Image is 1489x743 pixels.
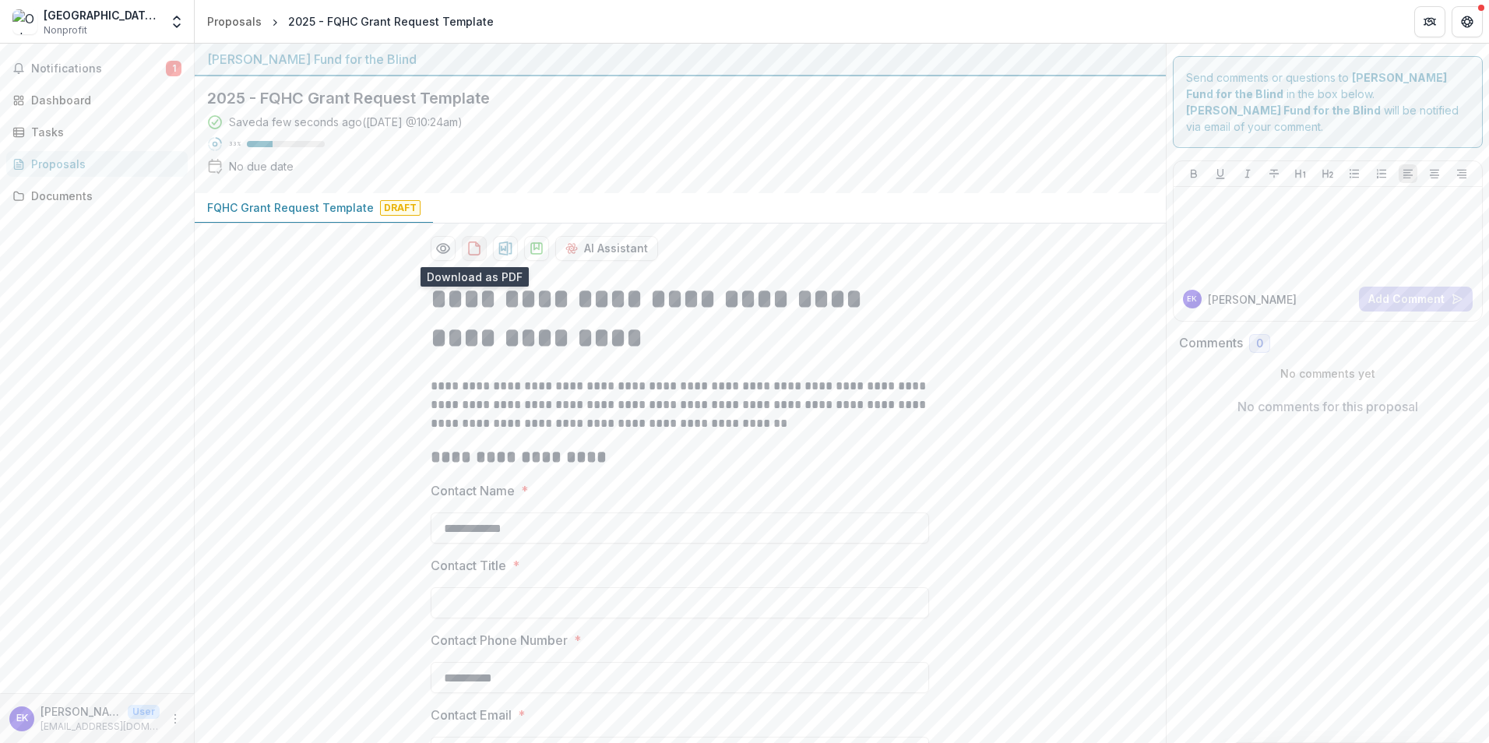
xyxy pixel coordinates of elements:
[431,556,506,575] p: Contact Title
[40,703,121,720] p: [PERSON_NAME]
[31,124,175,140] div: Tasks
[1359,287,1473,312] button: Add Comment
[128,705,160,719] p: User
[207,199,374,216] p: FQHC Grant Request Template
[555,236,658,261] button: AI Assistant
[431,481,515,500] p: Contact Name
[201,10,268,33] a: Proposals
[229,158,294,174] div: No due date
[380,200,421,216] span: Draft
[1179,336,1243,350] h2: Comments
[1425,164,1444,183] button: Align Center
[40,720,160,734] p: [EMAIL_ADDRESS][DOMAIN_NAME]
[1256,337,1263,350] span: 0
[1187,295,1197,303] div: Ella Knaak
[431,631,568,650] p: Contact Phone Number
[493,236,518,261] button: download-proposal
[31,92,175,108] div: Dashboard
[12,9,37,34] img: Oak Orchard Community Health Center, Inc.
[1452,6,1483,37] button: Get Help
[1238,164,1257,183] button: Italicize
[16,713,28,724] div: Ella Knaak
[1179,365,1477,382] p: No comments yet
[1265,164,1283,183] button: Strike
[462,236,487,261] button: download-proposal
[207,50,1153,69] div: [PERSON_NAME] Fund for the Blind
[1452,164,1471,183] button: Align Right
[1237,397,1418,416] p: No comments for this proposal
[229,114,463,130] div: Saved a few seconds ago ( [DATE] @ 10:24am )
[44,23,87,37] span: Nonprofit
[1185,164,1203,183] button: Bold
[6,183,188,209] a: Documents
[229,139,241,150] p: 33 %
[6,151,188,177] a: Proposals
[207,13,262,30] div: Proposals
[44,7,160,23] div: [GEOGRAPHIC_DATA], Inc.
[6,119,188,145] a: Tasks
[431,236,456,261] button: Preview ee44c637-a621-4292-8a7d-f9833c210569-0.pdf
[166,710,185,728] button: More
[1173,56,1484,148] div: Send comments or questions to in the box below. will be notified via email of your comment.
[31,188,175,204] div: Documents
[201,10,500,33] nav: breadcrumb
[1291,164,1310,183] button: Heading 1
[1186,104,1381,117] strong: [PERSON_NAME] Fund for the Blind
[6,87,188,113] a: Dashboard
[1318,164,1337,183] button: Heading 2
[6,56,188,81] button: Notifications1
[166,6,188,37] button: Open entity switcher
[31,62,166,76] span: Notifications
[166,61,181,76] span: 1
[524,236,549,261] button: download-proposal
[1399,164,1417,183] button: Align Left
[1414,6,1445,37] button: Partners
[431,706,512,724] p: Contact Email
[1211,164,1230,183] button: Underline
[1372,164,1391,183] button: Ordered List
[1345,164,1364,183] button: Bullet List
[31,156,175,172] div: Proposals
[288,13,494,30] div: 2025 - FQHC Grant Request Template
[1208,291,1297,308] p: [PERSON_NAME]
[207,89,1128,107] h2: 2025 - FQHC Grant Request Template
